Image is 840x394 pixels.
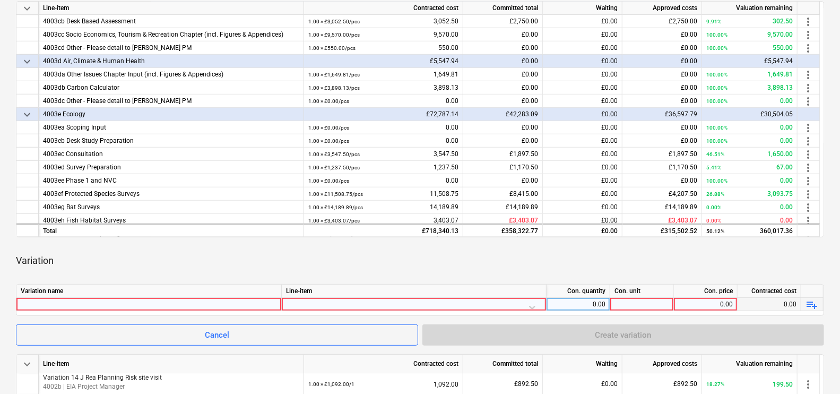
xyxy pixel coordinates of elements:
[610,285,674,298] div: Con. unit
[304,2,463,15] div: Contracted cost
[43,41,299,55] div: 4003cd Other - Please detail to [PERSON_NAME] PM
[308,187,458,201] div: 11,508.75
[706,187,793,201] div: 3,093.75
[308,121,458,134] div: 0.00
[706,125,728,131] small: 100.00%
[665,203,697,211] span: £14,189.89
[522,31,538,38] span: £0.00
[308,32,360,38] small: 1.00 × £9,570.00 / pcs
[706,165,721,170] small: 5.41%
[308,95,458,108] div: 0.00
[706,28,793,41] div: 9,570.00
[304,355,463,373] div: Contracted cost
[738,298,801,311] div: 0.00
[601,190,618,198] span: £0.00
[43,121,299,134] div: 4003ea Scoping Input
[543,108,622,121] div: £0.00
[463,55,543,68] div: £0.00
[681,84,697,91] span: £0.00
[522,44,538,52] span: £0.00
[668,217,697,224] span: £3,403.07
[308,204,363,210] small: 1.00 × £14,189.89 / pcs
[601,84,618,91] span: £0.00
[706,161,793,174] div: 67.00
[21,108,33,121] span: keyboard_arrow_down
[308,72,360,78] small: 1.00 × £1,649.81 / pcs
[43,382,299,391] p: 4002b | EIA Project Manager
[706,148,793,161] div: 1,650.00
[308,125,349,131] small: 1.00 × £0.00 / pcs
[702,108,798,121] div: £30,504.05
[509,217,538,224] span: £3,403.07
[543,355,622,373] div: Waiting
[681,177,697,184] span: £0.00
[802,188,815,201] span: more_vert
[21,55,33,68] span: keyboard_arrow_down
[308,19,360,24] small: 1.00 × £3,052.50 / pcs
[601,164,618,171] span: £0.00
[43,373,299,382] p: Variation 14 J Rea Planning Risk site visit
[802,175,815,187] span: more_vert
[706,85,728,91] small: 100.00%
[706,72,728,78] small: 100.00%
[463,355,543,373] div: Committed total
[802,95,815,108] span: more_vert
[706,381,724,387] small: 18.27%
[308,161,458,174] div: 1,237.50
[601,150,618,158] span: £0.00
[21,358,33,371] span: keyboard_arrow_down
[308,201,458,214] div: 14,189.89
[706,45,728,51] small: 100.00%
[39,224,304,237] div: Total
[304,224,463,237] div: £718,340.13
[601,217,618,224] span: £0.00
[43,187,299,201] div: 4003ef Protected Species Surveys
[39,355,304,373] div: Line-item
[509,190,538,198] span: £8,415.00
[601,71,618,78] span: £0.00
[706,218,721,224] small: 0.00%
[706,214,793,227] div: 0.00
[463,2,543,15] div: Committed total
[601,137,618,144] span: £0.00
[43,201,299,214] div: 4003eg Bat Surveys
[43,148,299,161] div: 4003ec Consultation
[669,18,697,25] span: £2,750.00
[706,201,793,214] div: 0.00
[43,28,299,41] div: 4003cc Socio Economics, Tourism & Recreation Chapter (incl. Figures & Appendices)
[706,174,793,187] div: 0.00
[706,32,728,38] small: 100.00%
[522,137,538,144] span: £0.00
[43,134,299,148] div: 4003eb Desk Study Preparation
[802,122,815,134] span: more_vert
[802,15,815,28] span: more_vert
[706,81,793,95] div: 3,898.13
[669,190,697,198] span: £4,207.50
[802,161,815,174] span: more_vert
[669,150,697,158] span: £1,897.50
[706,191,724,197] small: 26.88%
[706,204,721,210] small: 0.00%
[308,41,458,55] div: 550.00
[43,174,299,187] div: 4003ee Phase 1 and NVC
[43,55,299,68] div: 4003d Air, Climate & Human Health
[543,55,622,68] div: £0.00
[16,324,418,346] button: Cancel
[702,355,798,373] div: Valuation remaining
[622,224,702,237] div: £315,502.52
[205,328,229,342] div: Cancel
[543,224,622,237] div: £0.00
[509,164,538,171] span: £1,170.50
[706,95,793,108] div: 0.00
[681,31,697,38] span: £0.00
[669,164,697,171] span: £1,170.50
[681,71,697,78] span: £0.00
[706,225,793,238] div: 360,017.36
[787,343,840,394] iframe: Chat Widget
[308,151,360,157] small: 1.00 × £3,547.50 / pcs
[43,95,299,108] div: 4003dc Other - Please detail to [PERSON_NAME] PM
[802,148,815,161] span: more_vert
[702,55,798,68] div: £5,547.94
[308,218,360,224] small: 1.00 × £3,403.07 / pcs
